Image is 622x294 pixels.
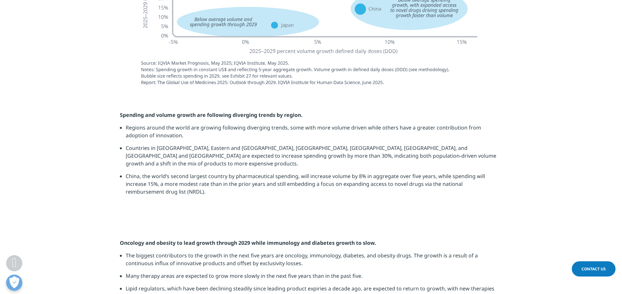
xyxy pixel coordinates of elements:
[126,172,502,200] li: China, the world’s second largest country by pharmaceutical spending, will increase volume by 8% ...
[572,261,616,277] a: Contact Us
[126,272,502,285] li: Many therapy areas are expected to grow more slowly in the next five years than in the past five.
[120,239,376,246] strong: Oncology and obesity to lead growth through 2029 while immunology and diabetes growth to slow.
[582,266,606,272] span: Contact Us
[126,252,502,272] li: The biggest contributors to the growth in the next five years are oncology, immunology, diabetes,...
[126,124,502,144] li: Regions around the world are growing following diverging trends, some with more volume driven whi...
[120,111,303,119] strong: Spending and volume growth are following diverging trends by region.
[126,144,502,172] li: Countries in [GEOGRAPHIC_DATA], Eastern and [GEOGRAPHIC_DATA], [GEOGRAPHIC_DATA], [GEOGRAPHIC_DAT...
[6,275,22,291] button: Open Preferences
